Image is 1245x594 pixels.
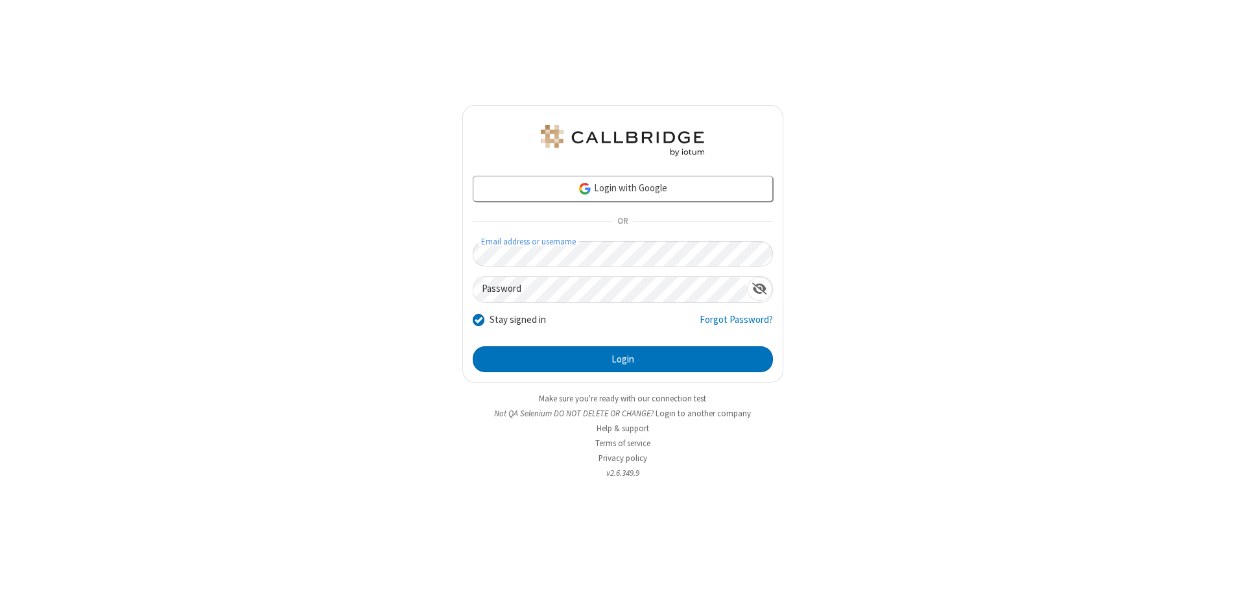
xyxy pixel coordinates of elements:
input: Password [473,277,747,302]
a: Privacy policy [599,453,647,464]
div: Show password [747,277,772,301]
a: Forgot Password? [700,313,773,337]
img: google-icon.png [578,182,592,196]
a: Terms of service [595,438,650,449]
button: Login to another company [656,407,751,420]
input: Email address or username [473,241,773,267]
li: Not QA Selenium DO NOT DELETE OR CHANGE? [462,407,783,420]
img: QA Selenium DO NOT DELETE OR CHANGE [538,125,707,156]
li: v2.6.349.9 [462,467,783,479]
a: Help & support [597,423,649,434]
button: Login [473,346,773,372]
a: Login with Google [473,176,773,202]
label: Stay signed in [490,313,546,327]
span: OR [612,213,633,231]
a: Make sure you're ready with our connection test [539,393,706,404]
